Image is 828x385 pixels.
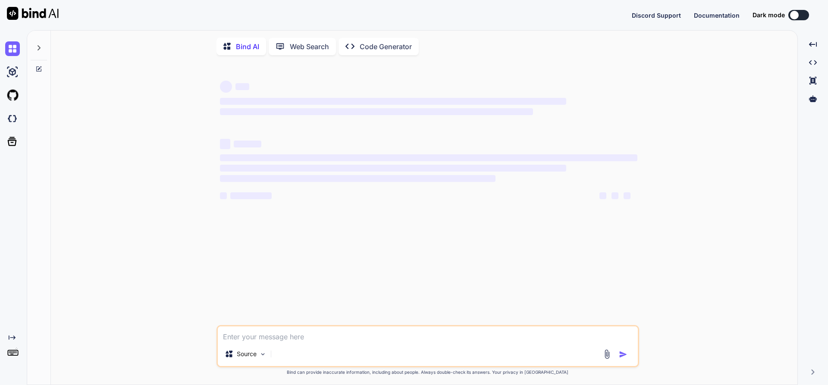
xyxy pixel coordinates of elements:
p: Bind can provide inaccurate information, including about people. Always double-check its answers.... [216,369,639,376]
img: darkCloudIdeIcon [5,111,20,126]
span: Documentation [694,12,740,19]
span: Dark mode [753,11,785,19]
img: githubLight [5,88,20,103]
p: Bind AI [236,41,259,52]
span: ‌ [235,83,249,90]
span: Discord Support [632,12,681,19]
span: ‌ [220,192,227,199]
p: Source [237,350,257,358]
p: Code Generator [360,41,412,52]
img: Bind AI [7,7,59,20]
span: ‌ [230,192,272,199]
button: Discord Support [632,11,681,20]
span: ‌ [599,192,606,199]
img: Pick Models [259,351,267,358]
span: ‌ [220,154,637,161]
span: ‌ [220,139,230,149]
span: ‌ [624,192,630,199]
span: ‌ [234,141,261,147]
img: icon [619,350,627,359]
span: ‌ [220,98,566,105]
p: Web Search [290,41,329,52]
button: Documentation [694,11,740,20]
span: ‌ [220,81,232,93]
span: ‌ [612,192,618,199]
img: ai-studio [5,65,20,79]
span: ‌ [220,175,496,182]
span: ‌ [220,165,566,172]
img: chat [5,41,20,56]
img: attachment [602,349,612,359]
span: ‌ [220,108,533,115]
